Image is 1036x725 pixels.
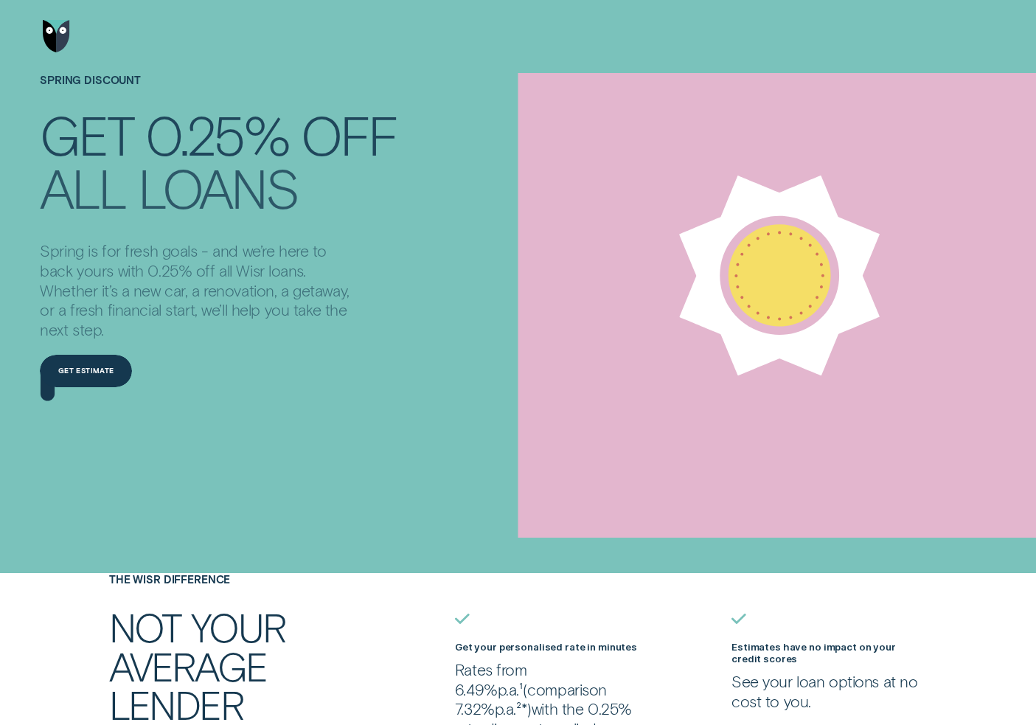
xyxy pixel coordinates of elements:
[145,108,288,159] div: 0.25%
[40,241,355,340] p: Spring is for fresh goals - and we’re here to back yours with 0.25% off all Wisr loans. Whether i...
[40,355,132,387] a: Get estimate
[526,699,532,718] span: )
[40,108,133,159] div: Get
[43,20,70,52] img: Wisr
[498,680,519,698] span: Per Annum
[498,680,519,698] span: p.a.
[495,699,516,718] span: Per Annum
[109,608,349,724] h2: Not your average lender
[455,641,637,653] label: Get your personalised rate in minutes
[731,672,927,711] p: See your loan options at no cost to you.
[109,573,374,586] h4: THE WISR DIFFERENCE
[731,641,896,665] label: Estimates have no impact on your credit scores
[495,699,516,718] span: p.a.
[40,74,397,107] h1: SPRING DISCOUNT
[40,106,397,208] h4: Get 0.25% off all loans
[523,680,528,698] span: (
[138,162,297,213] div: loans
[301,108,397,159] div: off
[40,162,125,213] div: all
